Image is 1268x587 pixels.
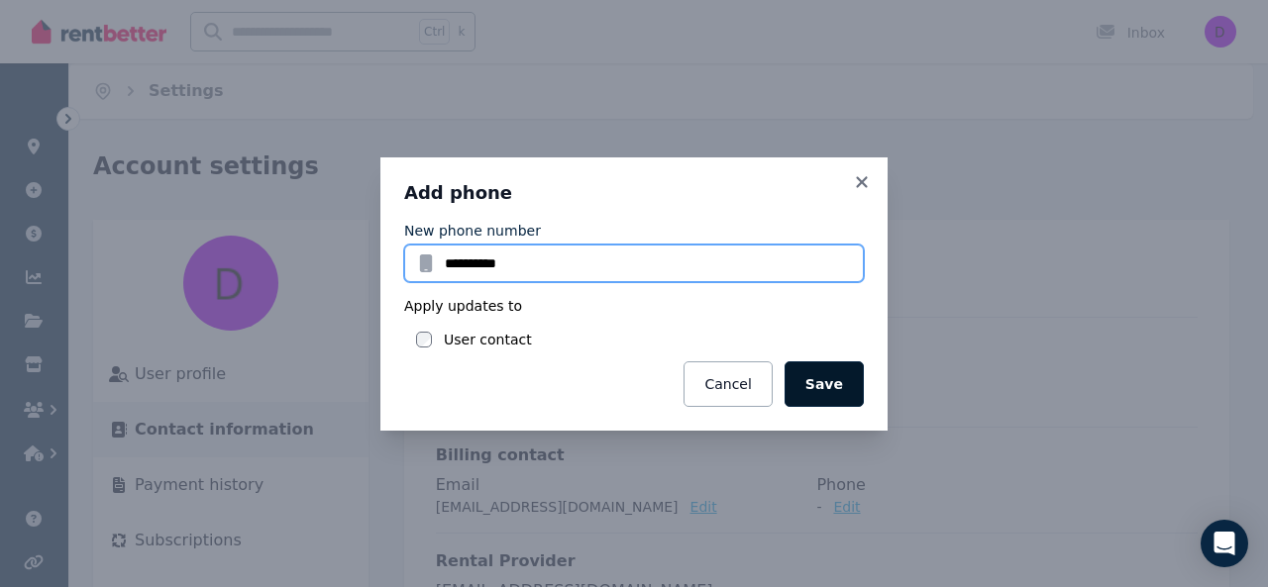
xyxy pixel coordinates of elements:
[404,296,522,316] span: Apply updates to
[785,361,864,407] button: Save
[404,181,864,205] h3: Add phone
[444,330,532,349] label: User contact
[404,221,541,241] label: New phone number
[684,361,772,407] button: Cancel
[1201,520,1248,567] div: Open Intercom Messenger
